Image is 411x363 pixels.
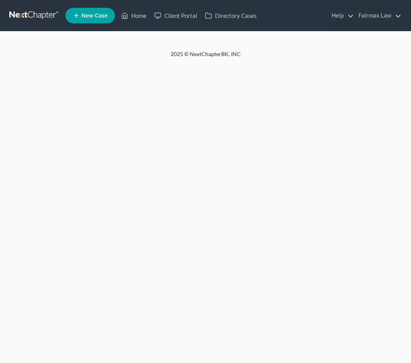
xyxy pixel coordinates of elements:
[19,50,393,64] div: 2025 © NextChapterBK, INC
[117,9,150,23] a: Home
[65,8,115,23] new-legal-case-button: New Case
[355,9,401,23] a: Fairmax Law
[201,9,261,23] a: Directory Cases
[150,9,201,23] a: Client Portal
[328,9,354,23] a: Help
